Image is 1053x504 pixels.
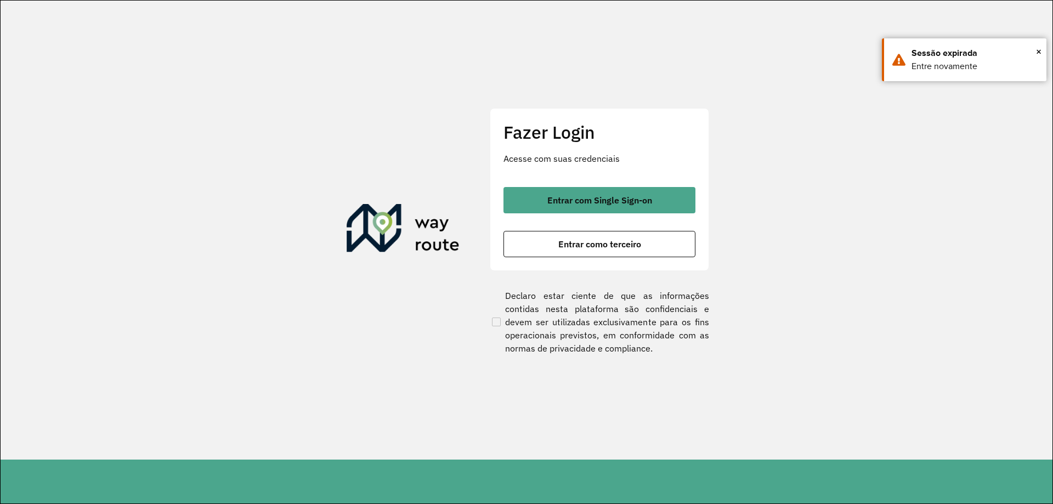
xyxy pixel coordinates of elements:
label: Declaro estar ciente de que as informações contidas nesta plataforma são confidenciais e devem se... [490,289,709,355]
span: × [1036,43,1041,60]
span: Entrar com Single Sign-on [547,196,652,205]
button: button [503,187,695,213]
img: Roteirizador AmbevTech [347,204,460,257]
div: Entre novamente [912,60,1038,73]
span: Entrar como terceiro [558,240,641,248]
h2: Fazer Login [503,122,695,143]
div: Sessão expirada [912,47,1038,60]
button: Close [1036,43,1041,60]
button: button [503,231,695,257]
p: Acesse com suas credenciais [503,152,695,165]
